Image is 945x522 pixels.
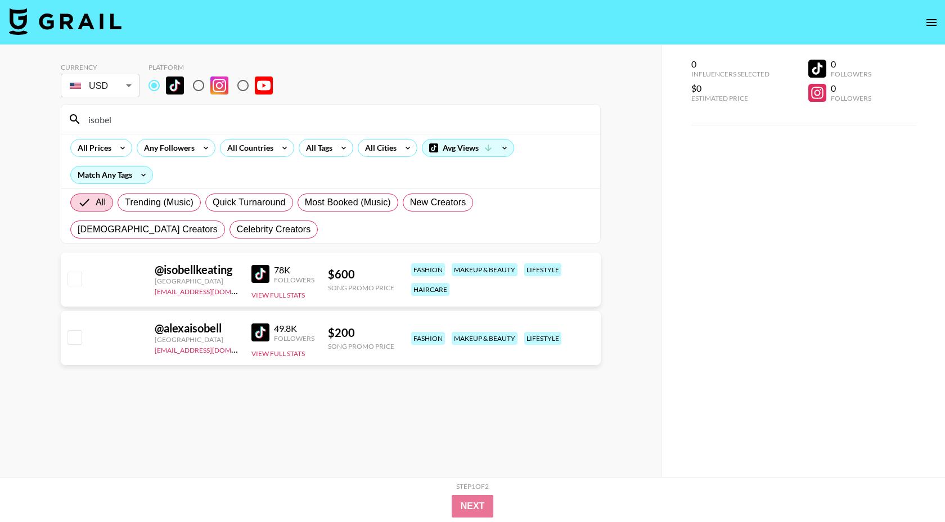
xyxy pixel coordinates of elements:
div: Platform [148,63,282,71]
div: makeup & beauty [452,263,517,276]
span: Trending (Music) [125,196,193,209]
div: $ 200 [328,326,394,340]
button: Next [452,495,494,517]
a: [EMAIL_ADDRESS][DOMAIN_NAME] [155,285,268,296]
div: Step 1 of 2 [456,482,489,490]
div: makeup & beauty [452,332,517,345]
div: All Countries [220,139,276,156]
div: All Prices [71,139,114,156]
div: lifestyle [524,332,561,345]
div: fashion [411,332,445,345]
div: 49.8K [274,323,314,334]
div: @ alexaisobell [155,321,238,335]
span: Celebrity Creators [237,223,311,236]
div: 78K [274,264,314,276]
div: Avg Views [422,139,514,156]
img: TikTok [251,265,269,283]
div: Song Promo Price [328,342,394,350]
iframe: Drift Widget Chat Controller [889,466,931,508]
span: Most Booked (Music) [305,196,391,209]
span: [DEMOGRAPHIC_DATA] Creators [78,223,218,236]
div: $ 600 [328,267,394,281]
div: Followers [274,276,314,284]
a: [EMAIL_ADDRESS][DOMAIN_NAME] [155,344,268,354]
img: Instagram [210,76,228,94]
button: open drawer [920,11,943,34]
div: 0 [831,58,871,70]
div: All Tags [299,139,335,156]
img: TikTok [251,323,269,341]
span: Quick Turnaround [213,196,286,209]
div: Followers [831,70,871,78]
div: fashion [411,263,445,276]
img: Grail Talent [9,8,121,35]
div: Currency [61,63,139,71]
button: View Full Stats [251,349,305,358]
div: 0 [831,83,871,94]
div: All Cities [358,139,399,156]
div: Followers [831,94,871,102]
div: Influencers Selected [691,70,769,78]
span: All [96,196,106,209]
div: Followers [274,334,314,343]
div: 0 [691,58,769,70]
img: TikTok [166,76,184,94]
div: $0 [691,83,769,94]
div: @ isobellkeating [155,263,238,277]
img: YouTube [255,76,273,94]
div: Estimated Price [691,94,769,102]
div: [GEOGRAPHIC_DATA] [155,277,238,285]
div: [GEOGRAPHIC_DATA] [155,335,238,344]
div: lifestyle [524,263,561,276]
div: Any Followers [137,139,197,156]
button: View Full Stats [251,291,305,299]
div: haircare [411,283,449,296]
input: Search by User Name [82,110,593,128]
span: New Creators [410,196,466,209]
div: Match Any Tags [71,166,152,183]
div: Song Promo Price [328,283,394,292]
div: USD [63,76,137,96]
